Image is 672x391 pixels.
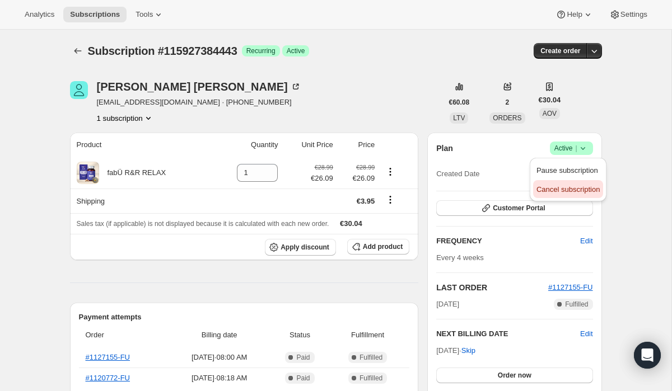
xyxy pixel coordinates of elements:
th: Shipping [70,189,213,213]
img: product img [77,162,99,184]
span: Subscriptions [70,10,120,19]
button: Pause subscription [533,161,603,179]
div: [PERSON_NAME] [PERSON_NAME] [97,81,301,92]
span: Subscription #115927384443 [88,45,237,57]
button: Analytics [18,7,61,22]
span: [EMAIL_ADDRESS][DOMAIN_NAME] · [PHONE_NUMBER] [97,97,301,108]
span: Analytics [25,10,54,19]
span: AOV [543,110,557,117]
span: Order now [498,371,531,380]
span: €60.08 [449,98,470,107]
button: Product actions [381,166,399,178]
span: €26.09 [311,173,333,184]
span: 2 [506,98,510,107]
span: Status [274,329,326,341]
button: Help [549,7,600,22]
span: €30.04 [539,95,561,106]
h2: Plan [436,143,453,154]
th: Price [337,133,378,157]
button: Skip [455,342,482,360]
span: Pause subscription [536,166,598,175]
span: Fulfilled [360,374,382,383]
button: Order now [436,368,592,383]
span: Fulfillment [333,329,403,341]
span: €3.95 [357,197,375,205]
span: [DATE] · [436,346,475,355]
span: Apply discount [281,243,329,252]
th: Product [70,133,213,157]
span: Billing date [171,329,267,341]
div: Open Intercom Messenger [634,342,661,369]
button: €60.08 [442,95,477,110]
span: Active [554,143,589,154]
span: Fulfilled [565,300,588,309]
span: €30.04 [340,219,362,228]
a: #1127155-FU [548,283,593,291]
button: Subscriptions [70,43,86,59]
span: LTV [453,114,465,122]
button: Edit [580,328,592,340]
button: Cancel subscription [533,180,603,198]
span: Skip [461,345,475,356]
span: [DATE] · 08:00 AM [171,352,267,363]
span: Help [567,10,582,19]
span: | [575,144,577,153]
small: €28.99 [315,164,333,171]
span: Paid [296,353,310,362]
button: #1127155-FU [548,282,593,293]
span: Fulfilled [360,353,382,362]
button: Tools [129,7,171,22]
h2: NEXT BILLING DATE [436,328,580,340]
button: Settings [603,7,654,22]
th: Order [79,323,169,347]
span: Active [287,46,305,55]
span: Sales tax (if applicable) is not displayed because it is calculated with each new order. [77,220,329,228]
span: Maura Briody [70,81,88,99]
th: Unit Price [281,133,336,157]
button: Customer Portal [436,200,592,216]
h2: LAST ORDER [436,282,548,293]
button: 2 [499,95,516,110]
span: [DATE] · 08:18 AM [171,373,267,384]
span: Customer Portal [493,204,545,213]
span: Create order [540,46,580,55]
button: Product actions [97,112,154,124]
h2: Payment attempts [79,312,410,323]
button: Create order [534,43,587,59]
button: Edit [573,232,599,250]
span: Cancel subscription [536,185,600,194]
span: €26.09 [340,173,375,184]
span: Every 4 weeks [436,253,484,262]
span: ORDERS [493,114,521,122]
span: Add product [363,242,403,251]
span: Tools [136,10,153,19]
a: #1120772-FU [86,374,130,382]
span: Paid [296,374,310,383]
a: #1127155-FU [86,353,130,361]
span: Created Date [436,168,479,180]
button: Shipping actions [381,194,399,206]
button: Add product [347,239,409,255]
div: fabÜ R&R RELAX [99,167,166,178]
span: Edit [580,235,592,247]
small: €28.99 [356,164,375,171]
th: Quantity [213,133,281,157]
button: Subscriptions [63,7,127,22]
span: Recurring [246,46,276,55]
button: Apply discount [265,239,336,256]
h2: FREQUENCY [436,235,580,247]
span: [DATE] [436,299,459,310]
span: Settings [620,10,647,19]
